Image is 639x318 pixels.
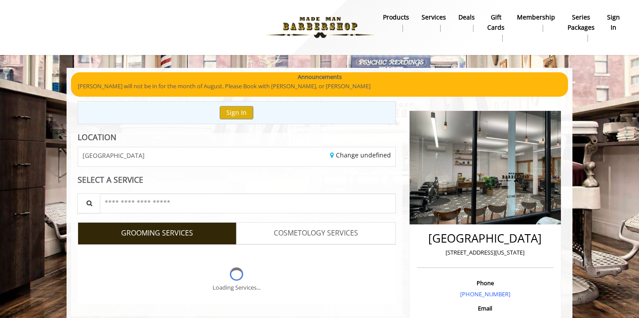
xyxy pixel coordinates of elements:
[377,11,415,34] a: Productsproducts
[274,228,358,239] span: COSMETOLOGY SERVICES
[78,176,396,184] div: SELECT A SERVICE
[422,12,446,22] b: Services
[481,11,511,44] a: Gift cardsgift cards
[568,12,595,32] b: Series packages
[517,12,555,22] b: Membership
[78,132,116,142] b: LOCATION
[213,283,260,292] div: Loading Services...
[77,193,100,213] button: Service Search
[330,151,391,159] a: Change undefined
[121,228,193,239] span: GROOMING SERVICES
[220,106,253,119] button: Sign In
[383,12,409,22] b: products
[561,11,601,44] a: Series packagesSeries packages
[511,11,561,34] a: MembershipMembership
[601,11,626,34] a: sign insign in
[419,248,551,257] p: [STREET_ADDRESS][US_STATE]
[419,280,551,286] h3: Phone
[460,290,510,298] a: [PHONE_NUMBER]
[419,232,551,245] h2: [GEOGRAPHIC_DATA]
[607,12,620,32] b: sign in
[78,244,396,304] div: Grooming services
[458,12,475,22] b: Deals
[419,305,551,311] h3: Email
[298,72,342,82] b: Announcements
[487,12,505,32] b: gift cards
[415,11,452,34] a: ServicesServices
[83,152,145,159] span: [GEOGRAPHIC_DATA]
[452,11,481,34] a: DealsDeals
[259,3,381,52] img: Made Man Barbershop logo
[78,82,561,91] p: [PERSON_NAME] will not be in for the month of August. Please Book with [PERSON_NAME], or [PERSON_...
